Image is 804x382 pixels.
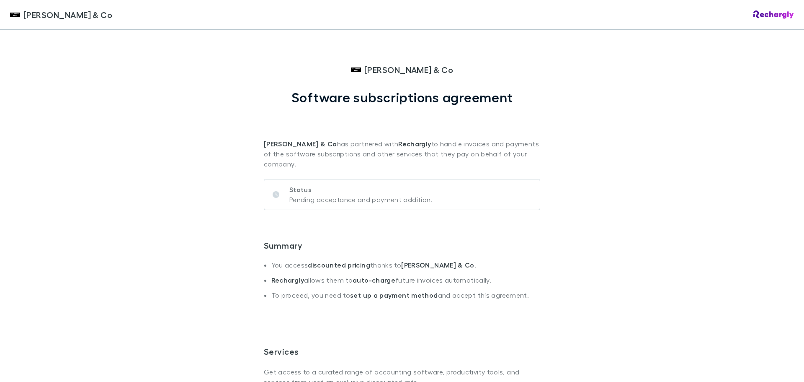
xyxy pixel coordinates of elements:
strong: Rechargly [271,276,304,284]
strong: auto-charge [353,276,395,284]
p: Status [289,185,433,195]
li: You access thanks to . [271,261,540,276]
strong: [PERSON_NAME] & Co [264,140,337,148]
strong: Rechargly [398,140,431,148]
li: To proceed, you need to and accept this agreement. [271,291,540,306]
p: has partnered with to handle invoices and payments of the software subscriptions and other servic... [264,105,540,169]
strong: [PERSON_NAME] & Co [401,261,474,269]
img: Shaddock & Co's Logo [10,10,20,20]
h1: Software subscriptions agreement [291,89,513,105]
span: [PERSON_NAME] & Co [23,8,112,21]
h3: Summary [264,240,540,254]
img: Rechargly Logo [753,10,794,19]
strong: set up a payment method [350,291,438,299]
span: [PERSON_NAME] & Co [364,63,453,76]
p: Pending acceptance and payment addition. [289,195,433,205]
strong: discounted pricing [308,261,370,269]
li: allows them to future invoices automatically. [271,276,540,291]
h3: Services [264,346,540,360]
img: Shaddock & Co's Logo [351,65,361,75]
